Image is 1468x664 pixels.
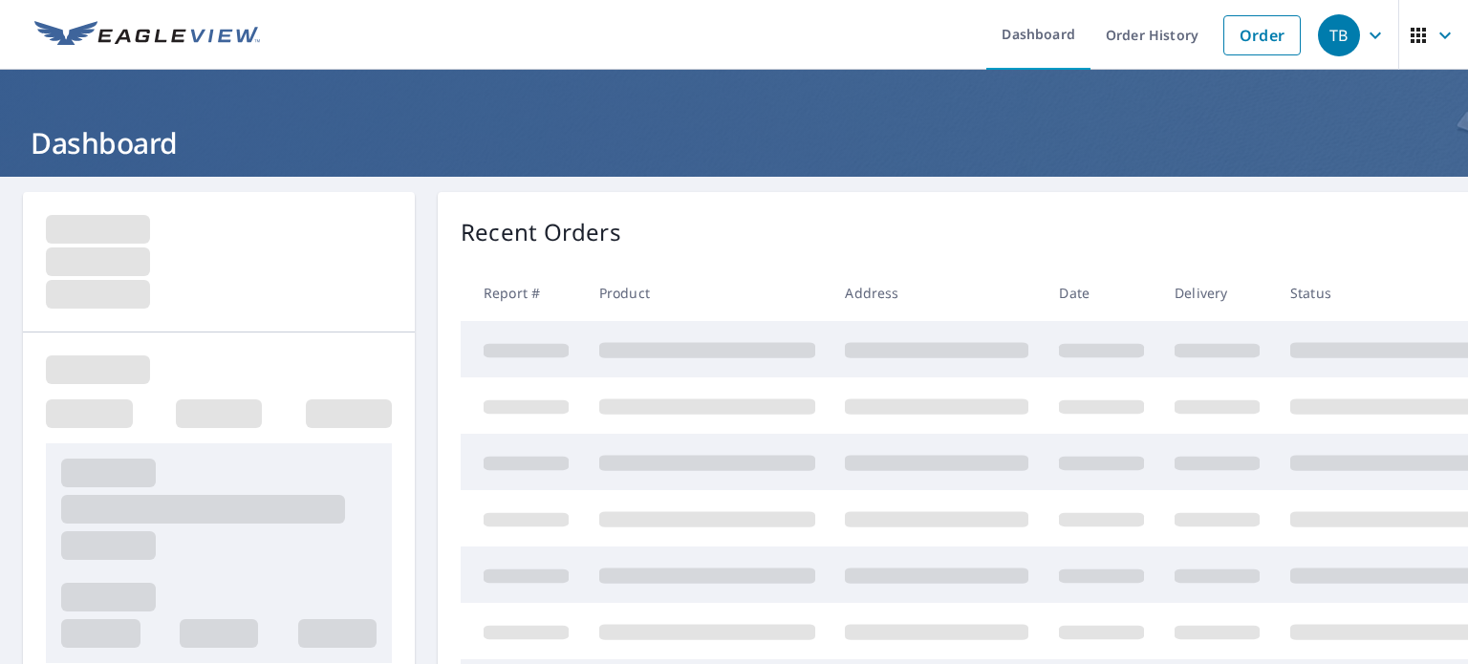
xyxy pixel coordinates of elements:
[461,265,584,321] th: Report #
[1223,15,1301,55] a: Order
[461,215,621,249] p: Recent Orders
[1318,14,1360,56] div: TB
[23,123,1445,162] h1: Dashboard
[34,21,260,50] img: EV Logo
[584,265,831,321] th: Product
[1044,265,1159,321] th: Date
[1159,265,1275,321] th: Delivery
[830,265,1044,321] th: Address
